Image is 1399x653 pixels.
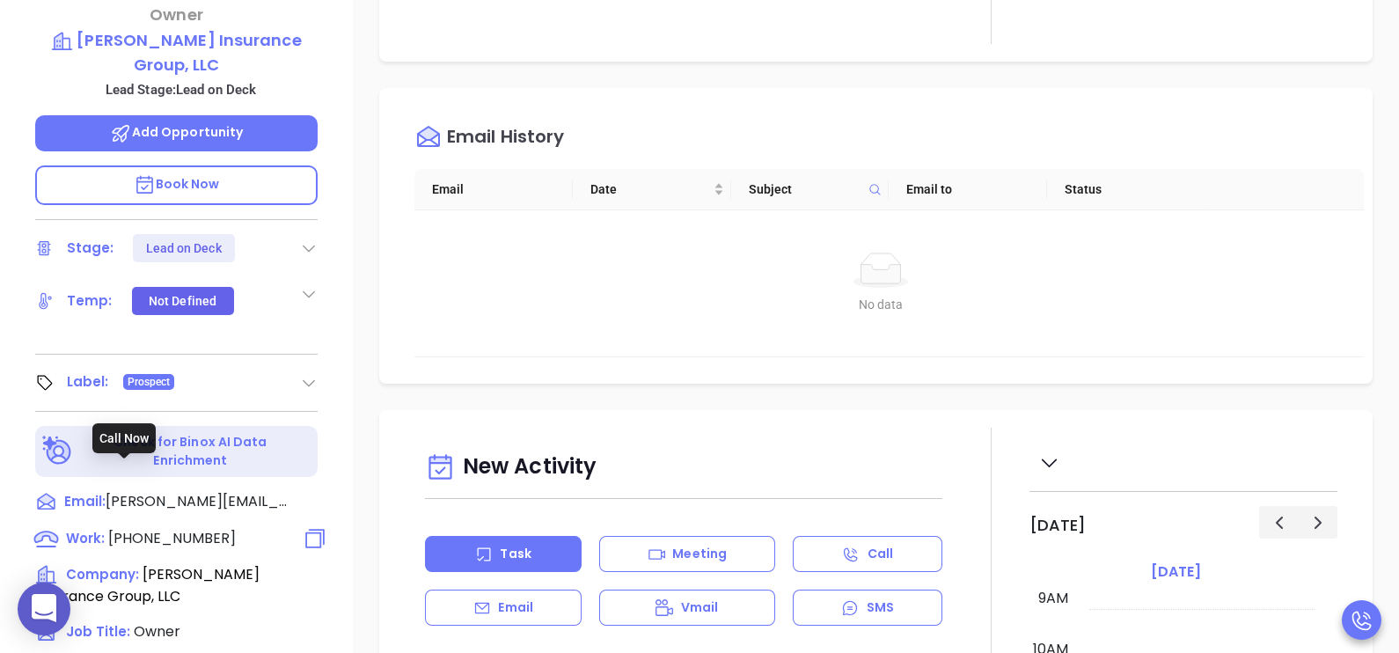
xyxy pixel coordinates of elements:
div: Call Now [92,423,156,453]
p: Task [500,545,531,563]
span: Book Now [134,175,220,193]
div: Not Defined [149,287,216,315]
div: Lead on Deck [146,234,222,262]
span: Work : [66,529,105,547]
span: Add Opportunity [110,123,244,141]
div: Temp: [67,288,113,314]
button: Next day [1298,506,1337,539]
span: [PHONE_NUMBER] [108,528,236,548]
span: Email: [64,491,106,514]
div: Stage: [67,235,114,261]
th: Email to [889,169,1047,210]
a: [DATE] [1147,560,1205,584]
div: No data [436,295,1326,314]
span: [PERSON_NAME][EMAIL_ADDRESS][DOMAIN_NAME] [106,491,290,512]
div: 9am [1035,588,1072,609]
p: Owner [35,3,318,26]
p: Vmail [681,598,719,617]
span: Prospect [128,372,171,392]
p: Call [868,545,893,563]
h2: [DATE] [1029,516,1086,535]
span: Date [590,180,710,199]
span: Subject [749,180,862,199]
img: Ai-Enrich-DaqCidB-.svg [42,436,73,466]
p: Check for Binox AI Data Enrichment [76,433,305,470]
th: Status [1047,169,1205,210]
span: Company: [66,565,139,583]
p: SMS [867,598,894,617]
a: [PERSON_NAME] Insurance Group, LLC [35,28,318,77]
th: Date [573,169,731,210]
button: Previous day [1259,506,1299,539]
div: Label: [67,369,109,395]
p: Lead Stage: Lead on Deck [44,78,318,101]
span: Owner [134,621,180,642]
div: New Activity [425,445,942,490]
p: Meeting [672,545,727,563]
span: Job Title: [66,622,130,641]
th: Email [414,169,573,210]
p: Email [498,598,533,617]
div: Email History [447,128,564,151]
span: [PERSON_NAME] Insurance Group, LLC [35,564,260,606]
